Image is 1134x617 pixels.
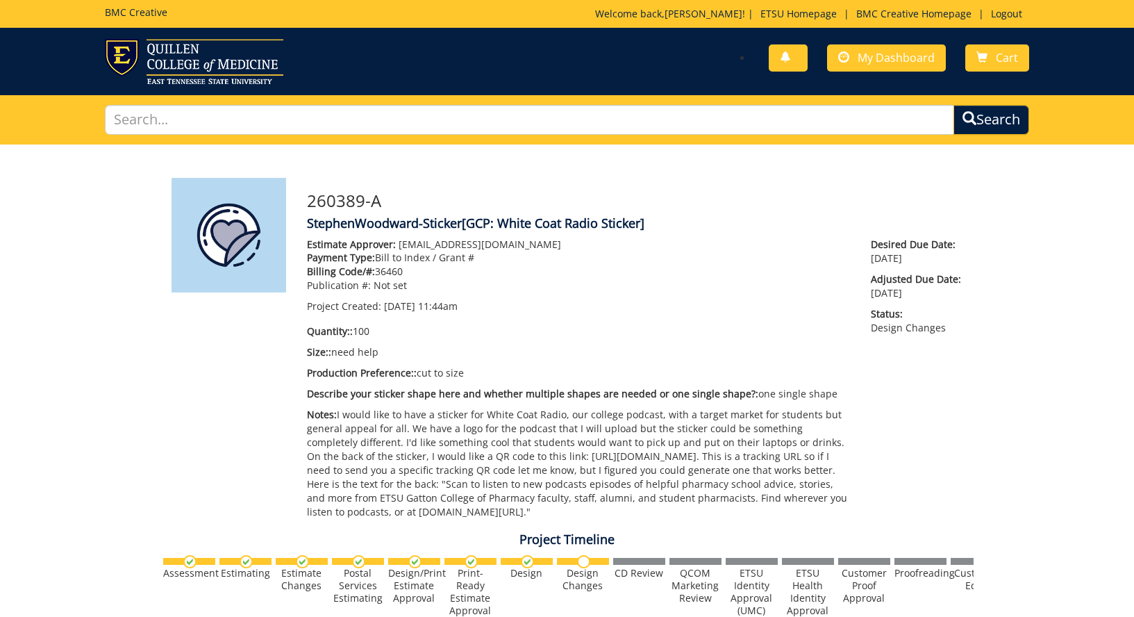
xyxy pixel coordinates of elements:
[521,555,534,568] img: checkmark
[965,44,1029,72] a: Cart
[838,567,890,604] div: Customer Proof Approval
[183,555,197,568] img: checkmark
[462,215,644,231] span: [GCP: White Coat Radio Sticker]
[595,7,1029,21] p: Welcome back, ! | | |
[276,567,328,592] div: Estimate Changes
[352,555,365,568] img: checkmark
[172,178,286,293] img: Product featured image
[726,567,778,617] div: ETSU Identity Approval (UMC)
[105,7,167,17] h5: BMC Creative
[384,299,458,313] span: [DATE] 11:44am
[307,324,851,338] p: 100
[871,238,962,265] p: [DATE]
[105,39,283,84] img: ETSU logo
[557,567,609,592] div: Design Changes
[953,105,1029,135] button: Search
[332,567,384,604] div: Postal Services Estimating
[307,345,331,359] span: Size::
[871,307,962,321] span: Status:
[827,44,946,72] a: My Dashboard
[465,555,478,568] img: checkmark
[894,567,947,579] div: Proofreading
[307,387,758,400] span: Describe your sticker shape here and whether multiple shapes are needed or one single shape?:
[613,567,665,579] div: CD Review
[307,387,851,401] p: one single shape
[105,105,954,135] input: Search...
[984,7,1029,20] a: Logout
[669,567,722,604] div: QCOM Marketing Review
[307,192,963,210] h3: 260389-A
[307,279,371,292] span: Publication #:
[307,238,396,251] span: Estimate Approver:
[296,555,309,568] img: checkmark
[163,567,215,579] div: Assessment
[161,533,974,547] h4: Project Timeline
[307,251,851,265] p: Bill to Index / Grant #
[871,272,962,300] p: [DATE]
[307,265,851,279] p: 36460
[307,324,353,338] span: Quantity::
[849,7,978,20] a: BMC Creative Homepage
[444,567,497,617] div: Print-Ready Estimate Approval
[307,408,337,421] span: Notes:
[307,366,851,380] p: cut to size
[996,50,1018,65] span: Cart
[408,555,422,568] img: checkmark
[307,265,375,278] span: Billing Code/#:
[388,567,440,604] div: Design/Print Estimate Approval
[374,279,407,292] span: Not set
[665,7,742,20] a: [PERSON_NAME]
[577,555,590,568] img: no
[240,555,253,568] img: checkmark
[307,366,417,379] span: Production Preference::
[307,408,851,519] p: I would like to have a sticker for White Coat Radio, our college podcast, with a target market fo...
[219,567,272,579] div: Estimating
[501,567,553,579] div: Design
[307,345,851,359] p: need help
[307,299,381,313] span: Project Created:
[307,251,375,264] span: Payment Type:
[871,272,962,286] span: Adjusted Due Date:
[753,7,844,20] a: ETSU Homepage
[951,567,1003,592] div: Customer Edits
[871,238,962,252] span: Desired Due Date:
[858,50,935,65] span: My Dashboard
[871,307,962,335] p: Design Changes
[307,238,851,252] p: [EMAIL_ADDRESS][DOMAIN_NAME]
[307,217,963,231] h4: StephenWoodward-Sticker
[782,567,834,617] div: ETSU Health Identity Approval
